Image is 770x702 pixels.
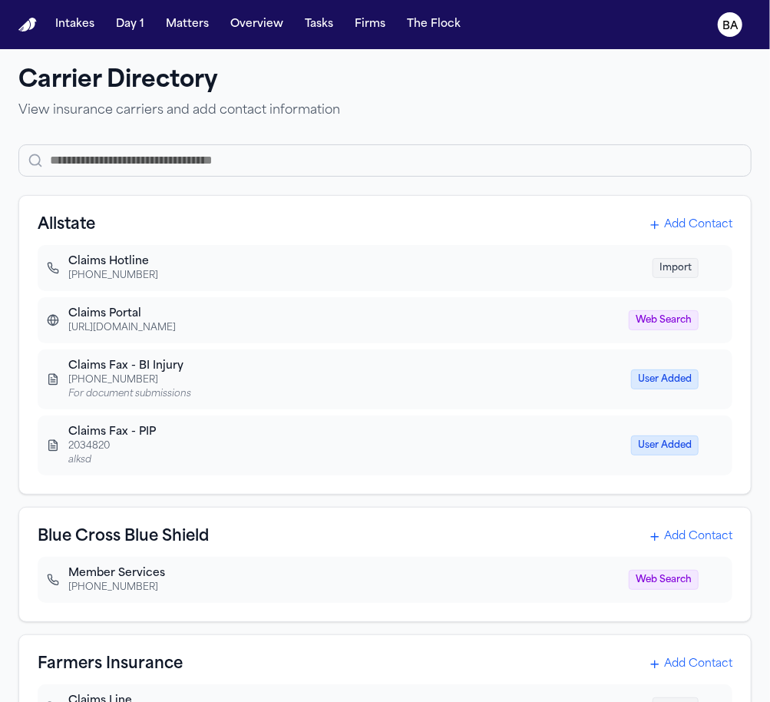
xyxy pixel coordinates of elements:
button: Overview [224,11,289,38]
button: Matters [160,11,215,38]
button: Add Contact [649,657,732,672]
h1: Carrier Directory [18,68,752,95]
button: Tasks [299,11,339,38]
span: Import [653,258,699,278]
div: alksd [68,454,622,466]
button: Day 1 [110,11,150,38]
div: [PHONE_NUMBER] [68,581,620,594]
div: Member Services [68,566,620,581]
div: 2034820 [68,440,622,452]
a: Home [18,18,37,32]
button: Add Contact [649,529,732,545]
p: View insurance carriers and add contact information [18,101,752,120]
div: [PHONE_NUMBER] [68,374,622,386]
div: Claims Fax - PIP [68,425,622,440]
span: User Added [631,369,699,389]
button: Add Contact [649,217,732,233]
button: Intakes [49,11,101,38]
div: Claims Hotline [68,254,643,270]
img: Finch Logo [18,18,37,32]
div: Claims Portal [68,306,620,322]
h3: Allstate [38,214,95,236]
span: Web Search [629,570,699,590]
h3: Farmers Insurance [38,654,183,675]
button: The Flock [401,11,467,38]
div: Claims Fax - BI Injury [68,359,622,374]
span: User Added [631,435,699,455]
span: Web Search [629,310,699,330]
h3: Blue Cross Blue Shield [38,526,209,548]
button: Firms [349,11,392,38]
div: [URL][DOMAIN_NAME] [68,322,620,334]
div: For document submissions [68,388,622,400]
div: [PHONE_NUMBER] [68,270,643,282]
